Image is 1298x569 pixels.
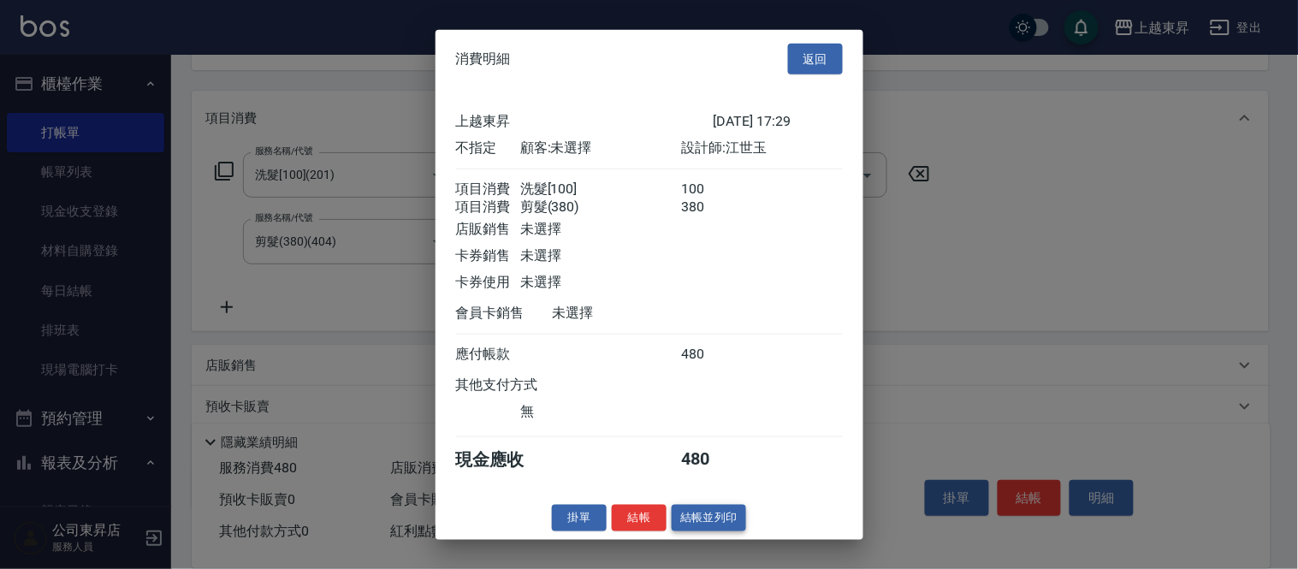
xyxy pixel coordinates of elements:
div: 店販銷售 [456,221,520,239]
button: 返回 [788,43,843,74]
div: 卡券銷售 [456,247,520,265]
div: [DATE] 17:29 [714,113,843,131]
div: 480 [681,448,745,471]
div: 應付帳款 [456,346,520,364]
button: 結帳並列印 [672,505,746,531]
span: 消費明細 [456,50,511,68]
div: 項目消費 [456,199,520,216]
div: 上越東昇 [456,113,714,131]
div: 設計師: 江世玉 [681,139,842,157]
div: 未選擇 [553,305,714,323]
div: 100 [681,181,745,199]
button: 結帳 [612,505,667,531]
div: 380 [681,199,745,216]
div: 未選擇 [520,221,681,239]
div: 洗髮[100] [520,181,681,199]
div: 480 [681,346,745,364]
button: 掛單 [552,505,607,531]
div: 會員卡銷售 [456,305,553,323]
div: 顧客: 未選擇 [520,139,681,157]
div: 剪髮(380) [520,199,681,216]
div: 不指定 [456,139,520,157]
div: 未選擇 [520,247,681,265]
div: 卡券使用 [456,274,520,292]
div: 現金應收 [456,448,553,471]
div: 其他支付方式 [456,376,585,394]
div: 未選擇 [520,274,681,292]
div: 無 [520,403,681,421]
div: 項目消費 [456,181,520,199]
